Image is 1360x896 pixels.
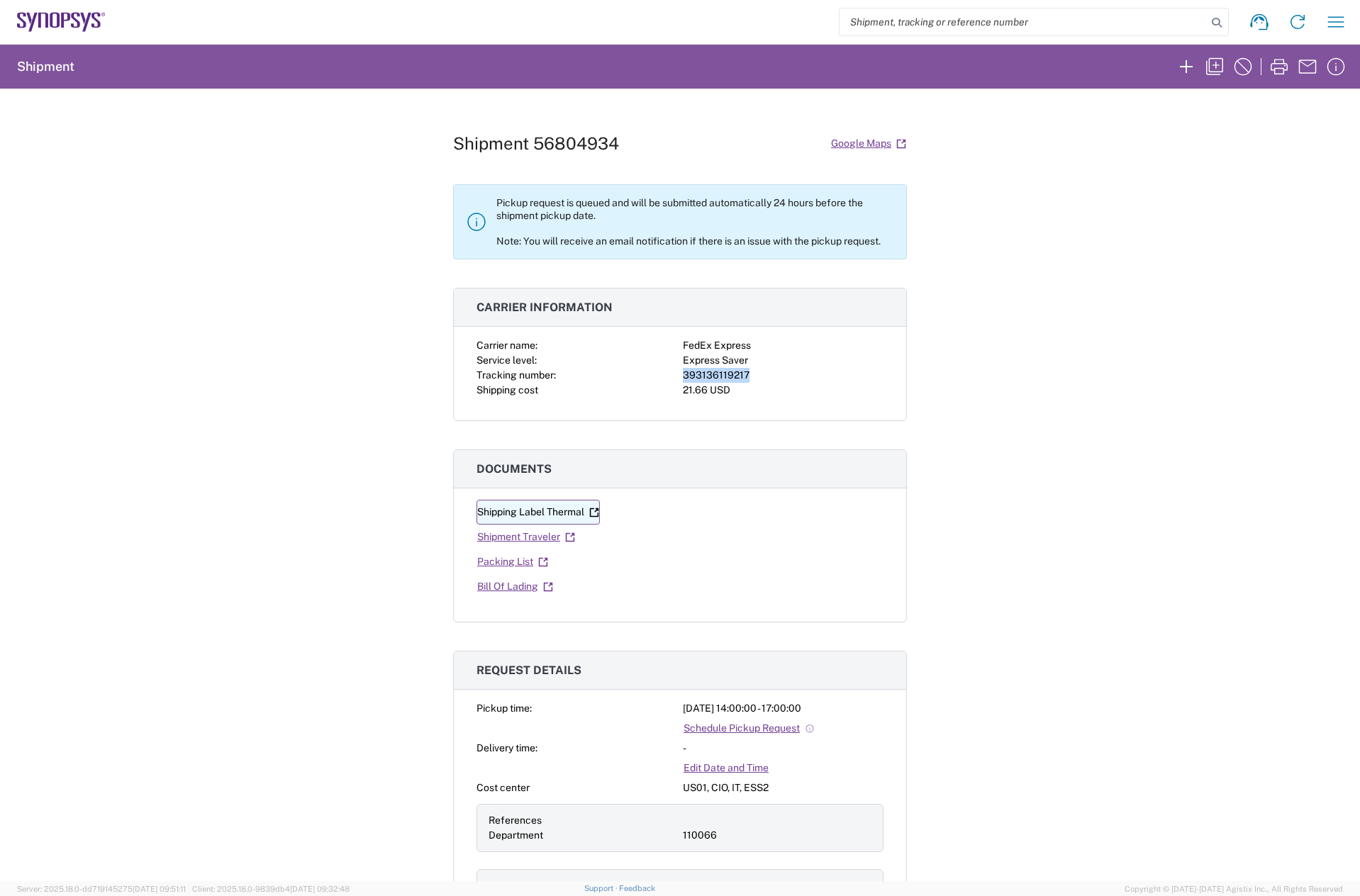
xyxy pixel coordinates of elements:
[683,338,884,353] div: FedEx Express
[290,885,350,893] span: [DATE] 09:32:48
[683,368,884,383] div: 393136119217
[1125,883,1343,895] span: Copyright © [DATE]-[DATE] Agistix Inc., All Rights Reserved
[17,58,74,75] h2: Shipment
[476,549,549,574] a: Packing List
[683,716,815,741] a: Schedule Pickup Request
[17,885,186,893] span: Server: 2025.18.0-dd719145275
[683,828,871,843] div: 110066
[476,462,552,476] span: Documents
[476,340,537,351] span: Carrier name:
[840,9,1207,35] input: Shipment, tracking or reference number
[683,353,884,368] div: Express Saver
[476,354,537,366] span: Service level:
[476,782,530,793] span: Cost center
[476,384,538,396] span: Shipping cost
[584,884,620,892] a: Support
[476,369,556,381] span: Tracking number:
[476,525,576,549] a: Shipment Traveler
[476,742,537,754] span: Delivery time:
[683,741,884,756] div: -
[476,702,532,714] span: Pickup time:
[489,880,606,891] span: Pickup request scheduled
[489,814,542,826] span: References
[619,884,655,892] a: Feedback
[496,196,895,247] p: Pickup request is queued and will be submitted automatically 24 hours before the shipment pickup ...
[453,133,619,154] h1: Shipment 56804934
[476,574,554,599] a: Bill Of Lading
[683,701,884,716] div: [DATE] 14:00:00 - 17:00:00
[683,780,884,795] div: US01, CIO, IT, ESS2
[476,301,613,314] span: Carrier information
[192,885,350,893] span: Client: 2025.18.0-9839db4
[476,663,581,677] span: Request details
[489,828,677,843] div: Department
[683,756,769,780] a: Edit Date and Time
[133,885,186,893] span: [DATE] 09:51:11
[476,500,600,525] a: Shipping Label Thermal
[830,131,907,156] a: Google Maps
[683,383,884,398] div: 21.66 USD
